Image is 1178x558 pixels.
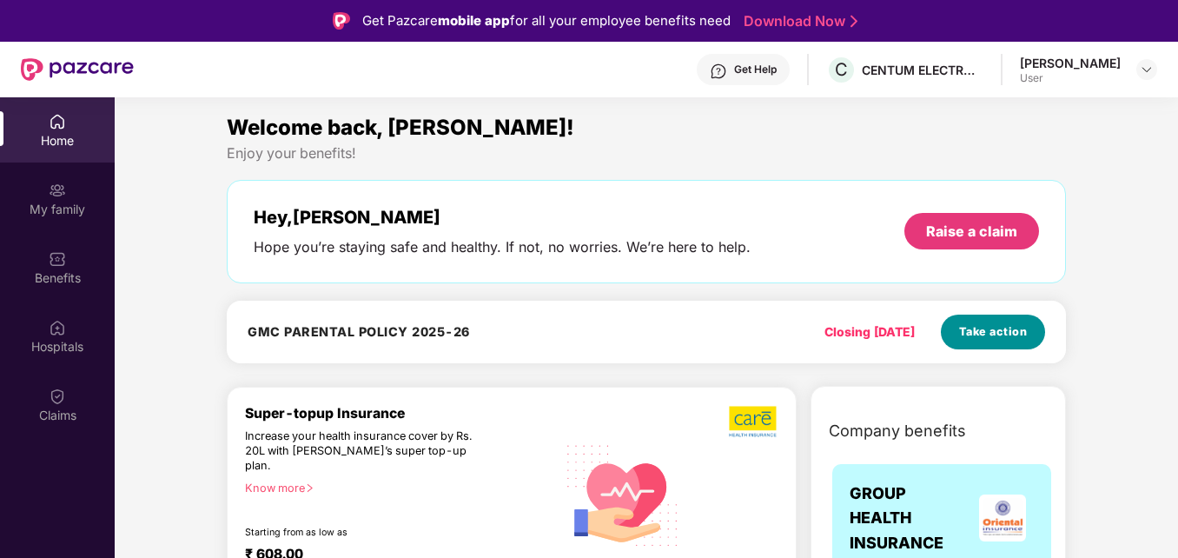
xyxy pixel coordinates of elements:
[1140,63,1154,76] img: svg+xml;base64,PHN2ZyBpZD0iRHJvcGRvd24tMzJ4MzIiIHhtbG5zPSJodHRwOi8vd3d3LnczLm9yZy8yMDAwL3N2ZyIgd2...
[835,59,848,80] span: C
[227,115,574,140] span: Welcome back, [PERSON_NAME]!
[959,323,1028,341] span: Take action
[49,388,66,405] img: svg+xml;base64,PHN2ZyBpZD0iQ2xhaW0iIHhtbG5zPSJodHRwOi8vd3d3LnczLm9yZy8yMDAwL3N2ZyIgd2lkdGg9IjIwIi...
[926,222,1017,241] div: Raise a claim
[49,182,66,199] img: svg+xml;base64,PHN2ZyB3aWR0aD0iMjAiIGhlaWdodD0iMjAiIHZpZXdCb3g9IjAgMCAyMCAyMCIgZmlsbD0ibm9uZSIgeG...
[1020,71,1121,85] div: User
[438,12,510,29] strong: mobile app
[254,207,751,228] div: Hey, [PERSON_NAME]
[710,63,727,80] img: svg+xml;base64,PHN2ZyBpZD0iSGVscC0zMngzMiIgeG1sbnM9Imh0dHA6Ly93d3cudzMub3JnLzIwMDAvc3ZnIiB3aWR0aD...
[245,527,482,539] div: Starting from as low as
[850,12,857,30] img: Stroke
[254,238,751,256] div: Hope you’re staying safe and healthy. If not, no worries. We’re here to help.
[49,113,66,130] img: svg+xml;base64,PHN2ZyBpZD0iSG9tZSIgeG1sbnM9Imh0dHA6Ly93d3cudzMub3JnLzIwMDAvc3ZnIiB3aWR0aD0iMjAiIG...
[744,12,852,30] a: Download Now
[245,482,546,494] div: Know more
[729,405,778,438] img: b5dec4f62d2307b9de63beb79f102df3.png
[1020,55,1121,71] div: [PERSON_NAME]
[829,419,966,443] span: Company benefits
[362,10,731,31] div: Get Pazcare for all your employee benefits need
[305,483,314,493] span: right
[850,482,972,555] span: GROUP HEALTH INSURANCE
[227,144,1066,163] div: Enjoy your benefits!
[248,323,470,341] h4: GMC PARENTAL POLICY 2025-26
[941,315,1045,349] button: Take action
[49,250,66,268] img: svg+xml;base64,PHN2ZyBpZD0iQmVuZWZpdHMiIHhtbG5zPSJodHRwOi8vd3d3LnczLm9yZy8yMDAwL3N2ZyIgd2lkdGg9Ij...
[862,62,983,78] div: CENTUM ELECTRONICS LIMITED
[824,322,915,342] div: Closing [DATE]
[49,319,66,336] img: svg+xml;base64,PHN2ZyBpZD0iSG9zcGl0YWxzIiB4bWxucz0iaHR0cDovL3d3dy53My5vcmcvMjAwMC9zdmciIHdpZHRoPS...
[333,12,350,30] img: Logo
[979,495,1026,541] img: insurerLogo
[21,58,134,81] img: New Pazcare Logo
[245,429,481,474] div: Increase your health insurance cover by Rs. 20L with [PERSON_NAME]’s super top-up plan.
[245,405,556,422] div: Super-topup Insurance
[734,63,777,76] div: Get Help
